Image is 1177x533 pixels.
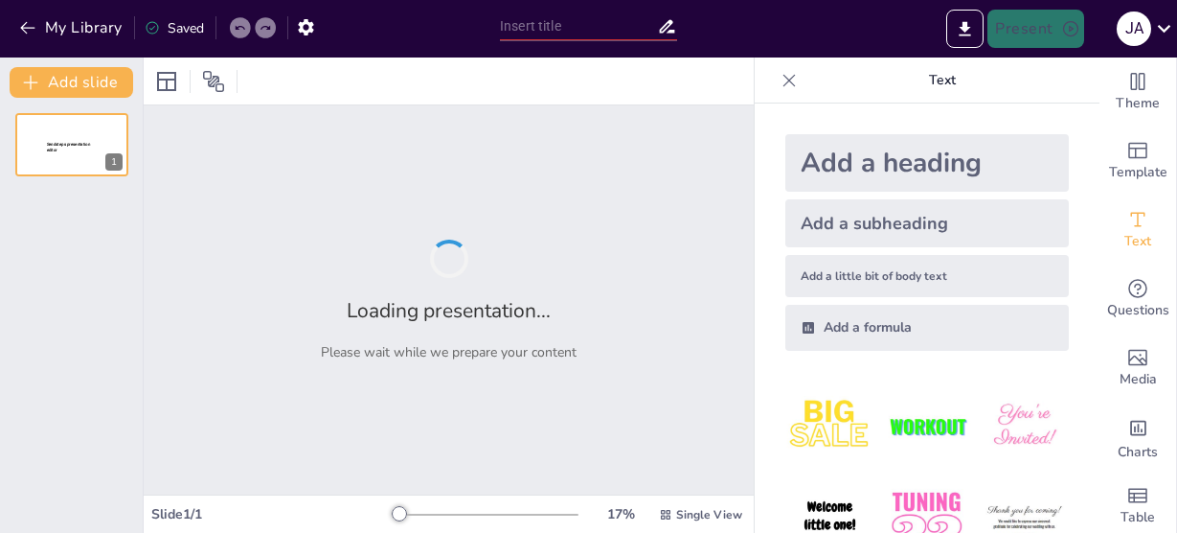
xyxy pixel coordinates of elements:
[1117,12,1151,46] div: J A
[1120,369,1157,390] span: Media
[785,134,1069,192] div: Add a heading
[1116,93,1160,114] span: Theme
[1109,162,1167,183] span: Template
[882,382,971,471] img: 2.jpeg
[347,297,551,324] h2: Loading presentation...
[1120,507,1155,528] span: Table
[785,199,1069,247] div: Add a subheading
[321,343,577,361] p: Please wait while we prepare your content
[1117,10,1151,48] button: J A
[500,12,657,40] input: Insert title
[14,12,130,43] button: My Library
[980,382,1069,471] img: 3.jpeg
[151,505,395,523] div: Slide 1 / 1
[1099,334,1176,403] div: Add images, graphics, shapes or video
[946,10,984,48] button: Export to PowerPoint
[598,505,644,523] div: 17 %
[145,19,204,37] div: Saved
[987,10,1083,48] button: Present
[804,58,1080,104] p: Text
[1099,196,1176,265] div: Add text boxes
[202,70,225,93] span: Position
[1099,58,1176,127] div: Change the overall theme
[47,142,90,152] span: Sendsteps presentation editor
[785,382,874,471] img: 1.jpeg
[10,67,133,98] button: Add slide
[15,113,128,176] div: 1
[1118,442,1158,463] span: Charts
[785,305,1069,351] div: Add a formula
[1099,265,1176,334] div: Get real-time input from your audience
[151,66,182,97] div: Layout
[1099,403,1176,472] div: Add charts and graphs
[1107,300,1169,321] span: Questions
[676,507,742,522] span: Single View
[785,255,1069,297] div: Add a little bit of body text
[105,153,123,171] div: 1
[1099,127,1176,196] div: Add ready made slides
[1124,231,1151,252] span: Text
